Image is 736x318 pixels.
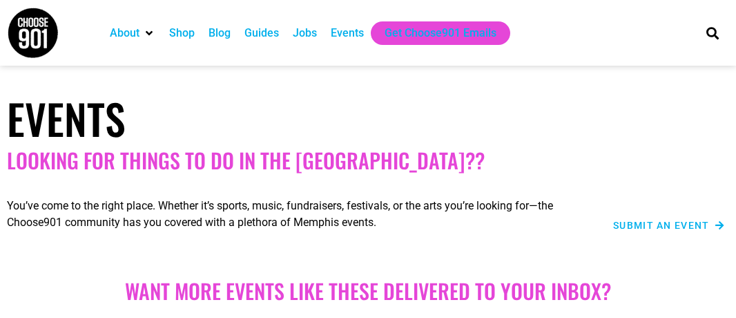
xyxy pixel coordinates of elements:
[7,93,729,143] h1: Events
[7,148,729,173] h2: Looking for things to do in the [GEOGRAPHIC_DATA]??
[613,221,724,230] a: Submit an Event
[103,21,162,45] div: About
[7,279,729,303] h2: Want more EVENTS LIKE THESE DELIVERED TO YOUR INBOX?
[209,25,231,41] a: Blog
[110,25,139,41] a: About
[244,25,279,41] a: Guides
[331,25,364,41] a: Events
[7,198,582,231] p: You’ve come to the right place. Whether it’s sports, music, fundraisers, festivals, or the arts y...
[293,25,317,41] a: Jobs
[169,25,195,41] a: Shop
[613,221,710,230] span: Submit an Event
[103,21,688,45] nav: Main nav
[385,25,496,41] a: Get Choose901 Emails
[701,21,724,44] div: Search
